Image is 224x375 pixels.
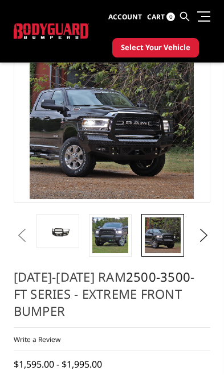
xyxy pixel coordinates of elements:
h1: [DATE]-[DATE] Ram - FT Series - Extreme Front Bumper [14,268,211,328]
a: Write a Review [14,335,60,344]
button: Previous [14,227,25,244]
img: 2019-2025 Ram 2500-3500 - FT Series - Extreme Front Bumper [92,217,128,253]
img: BODYGUARD BUMPERS [14,23,89,38]
span: Select Your Vehicle [121,42,190,53]
span: 0 [166,13,175,21]
span: $1,595.00 - $1,995.00 [14,358,102,370]
a: 2500-3500 [126,268,190,285]
a: Cart 0 [147,2,175,32]
img: 2019-2025 Ram 2500-3500 - FT Series - Extreme Front Bumper [145,217,181,253]
a: Account [108,2,142,32]
span: Cart [147,12,165,22]
button: Select Your Vehicle [112,38,199,57]
img: 2019-2025 Ram 2500-3500 - FT Series - Extreme Front Bumper [40,222,76,239]
a: 2019-2025 Ram 2500-3500 - FT Series - Extreme Front Bumper [14,32,211,203]
button: Next [195,227,206,244]
span: Account [108,12,142,22]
